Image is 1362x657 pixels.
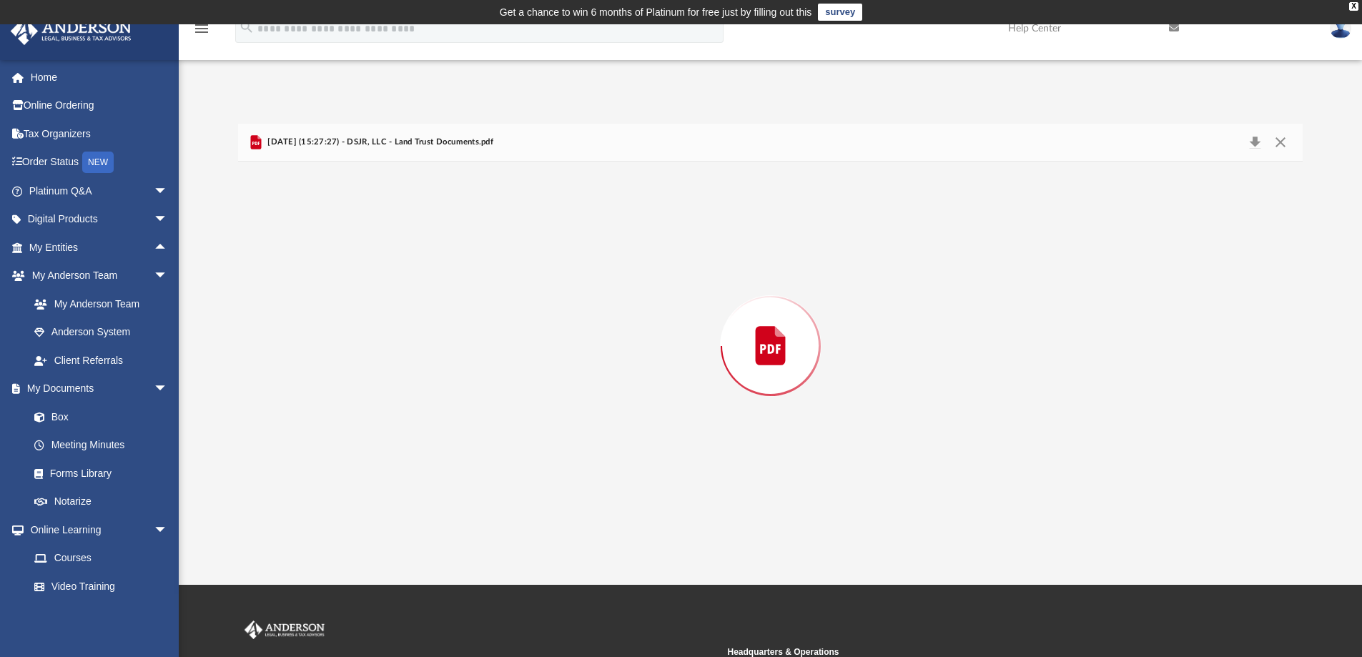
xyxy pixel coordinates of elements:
a: My Entitiesarrow_drop_up [10,233,189,262]
a: Online Ordering [10,92,189,120]
a: Client Referrals [20,346,182,375]
a: survey [818,4,862,21]
a: Resources [20,601,182,629]
a: menu [193,27,210,37]
div: close [1349,2,1358,11]
i: menu [193,20,210,37]
a: Home [10,63,189,92]
a: Courses [20,544,182,573]
div: Get a chance to win 6 months of Platinum for free just by filling out this [500,4,812,21]
img: Anderson Advisors Platinum Portal [242,621,327,639]
a: My Documentsarrow_drop_down [10,375,182,403]
a: Video Training [20,572,175,601]
span: arrow_drop_down [154,515,182,545]
a: Online Learningarrow_drop_down [10,515,182,544]
span: arrow_drop_up [154,233,182,262]
a: Notarize [20,488,182,516]
a: Meeting Minutes [20,431,182,460]
div: NEW [82,152,114,173]
a: Forms Library [20,459,175,488]
i: search [239,19,255,35]
span: arrow_drop_down [154,375,182,404]
span: arrow_drop_down [154,205,182,234]
button: Close [1268,132,1293,152]
img: User Pic [1330,18,1351,39]
a: Order StatusNEW [10,148,189,177]
a: My Anderson Team [20,290,175,318]
a: Platinum Q&Aarrow_drop_down [10,177,189,205]
a: Box [20,402,175,431]
img: Anderson Advisors Platinum Portal [6,17,136,45]
div: Preview [238,124,1303,530]
button: Download [1242,132,1268,152]
a: Digital Productsarrow_drop_down [10,205,189,234]
span: arrow_drop_down [154,177,182,206]
a: My Anderson Teamarrow_drop_down [10,262,182,290]
span: arrow_drop_down [154,262,182,291]
span: [DATE] (15:27:27) - DSJR, LLC - Land Trust Documents.pdf [265,136,493,149]
a: Anderson System [20,318,182,347]
a: Tax Organizers [10,119,189,148]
